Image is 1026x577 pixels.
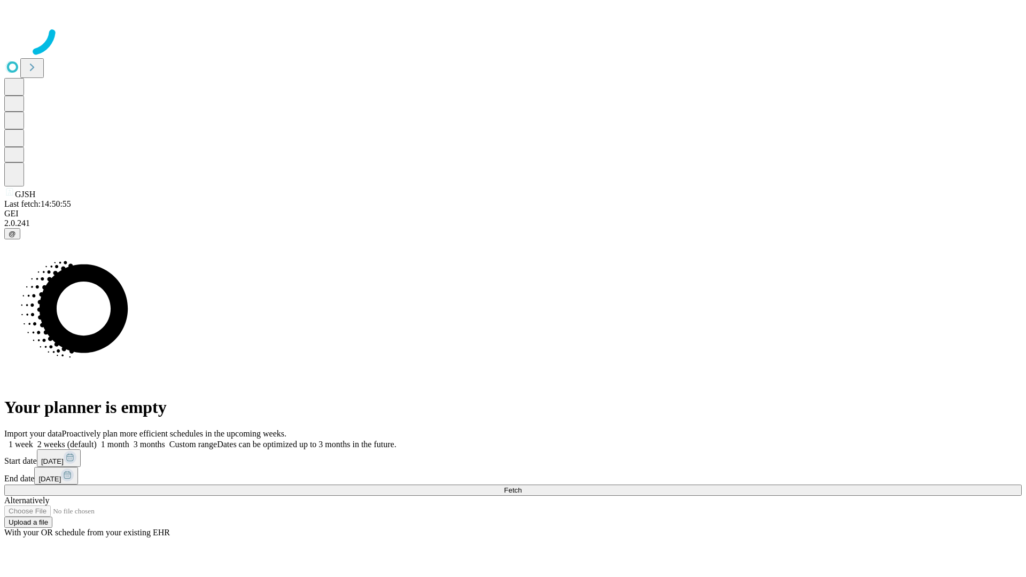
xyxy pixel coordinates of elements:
[62,429,286,438] span: Proactively plan more efficient schedules in the upcoming weeks.
[37,440,97,449] span: 2 weeks (default)
[37,449,81,467] button: [DATE]
[41,457,64,465] span: [DATE]
[217,440,396,449] span: Dates can be optimized up to 3 months in the future.
[34,467,78,485] button: [DATE]
[38,475,61,483] span: [DATE]
[4,397,1022,417] h1: Your planner is empty
[101,440,129,449] span: 1 month
[4,496,49,505] span: Alternatively
[4,517,52,528] button: Upload a file
[4,429,62,438] span: Import your data
[4,485,1022,496] button: Fetch
[169,440,217,449] span: Custom range
[4,467,1022,485] div: End date
[4,209,1022,219] div: GEI
[15,190,35,199] span: GJSH
[9,440,33,449] span: 1 week
[134,440,165,449] span: 3 months
[4,449,1022,467] div: Start date
[4,528,170,537] span: With your OR schedule from your existing EHR
[4,219,1022,228] div: 2.0.241
[504,486,522,494] span: Fetch
[4,199,71,208] span: Last fetch: 14:50:55
[4,228,20,239] button: @
[9,230,16,238] span: @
